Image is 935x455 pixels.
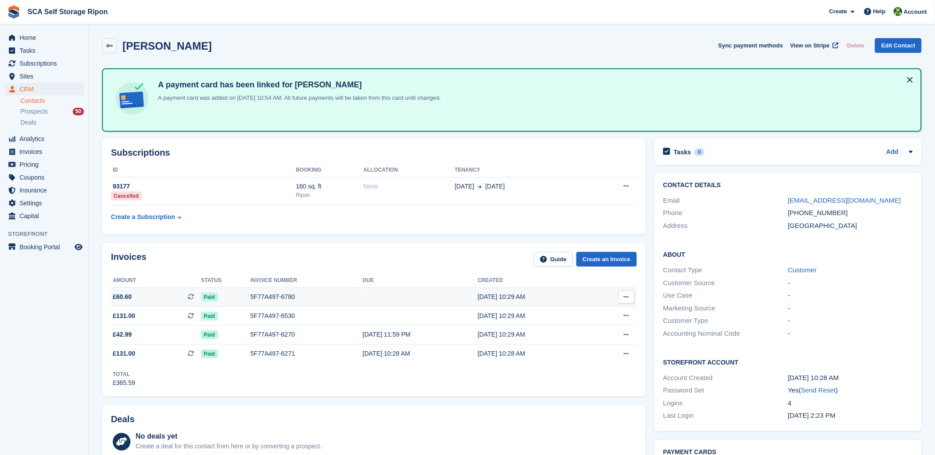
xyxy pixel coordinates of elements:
[201,330,217,339] span: Paid
[576,252,637,267] a: Create an Invoice
[250,349,363,358] div: 5F77A497-6271
[111,148,637,158] h2: Subscriptions
[201,274,250,288] th: Status
[20,241,73,253] span: Booking Portal
[363,182,455,191] div: None
[799,386,838,394] span: ( )
[674,148,691,156] h2: Tasks
[20,184,73,196] span: Insurance
[4,171,84,184] a: menu
[20,83,73,95] span: CRM
[20,210,73,222] span: Capital
[478,311,592,321] div: [DATE] 10:29 AM
[788,278,913,288] div: -
[873,7,886,16] span: Help
[663,208,788,218] div: Phone
[113,378,135,388] div: £365.59
[4,31,84,44] a: menu
[663,411,788,421] div: Last Login
[788,412,836,419] time: 2025-08-16 13:23:31 UTC
[663,303,788,314] div: Marketing Source
[20,70,73,82] span: Sites
[663,182,913,189] h2: Contact Details
[20,118,84,127] a: Deals
[73,242,84,252] a: Preview store
[20,44,73,57] span: Tasks
[801,386,836,394] a: Send Reset
[201,293,217,302] span: Paid
[663,196,788,206] div: Email
[111,192,142,200] div: Cancelled
[718,38,783,53] button: Sync payment methods
[788,266,817,274] a: Customer
[478,274,592,288] th: Created
[4,70,84,82] a: menu
[904,8,927,16] span: Account
[20,31,73,44] span: Home
[20,171,73,184] span: Coupons
[663,221,788,231] div: Address
[844,38,868,53] button: Delete
[111,209,181,225] a: Create a Subscription
[663,373,788,383] div: Account Created
[788,316,913,326] div: -
[478,349,592,358] div: [DATE] 10:28 AM
[250,330,363,339] div: 5F77A497-6270
[201,349,217,358] span: Paid
[111,414,134,424] h2: Deals
[250,292,363,302] div: 5F77A497-6780
[788,329,913,339] div: -
[154,80,441,90] h4: A payment card has been linked for [PERSON_NAME]
[4,83,84,95] a: menu
[4,57,84,70] a: menu
[111,212,175,222] div: Create a Subscription
[663,278,788,288] div: Customer Source
[4,241,84,253] a: menu
[363,330,477,339] div: [DATE] 11:59 PM
[20,107,84,116] a: Prospects 50
[663,385,788,396] div: Password Set
[478,330,592,339] div: [DATE] 10:29 AM
[663,290,788,301] div: Use Case
[113,330,132,339] span: £42.99
[363,349,477,358] div: [DATE] 10:28 AM
[4,197,84,209] a: menu
[455,163,588,177] th: Tenancy
[788,196,901,204] a: [EMAIL_ADDRESS][DOMAIN_NAME]
[788,398,913,408] div: 4
[122,40,212,52] h2: [PERSON_NAME]
[787,38,840,53] a: View on Stripe
[20,158,73,171] span: Pricing
[20,57,73,70] span: Subscriptions
[113,349,135,358] span: £131.00
[114,80,151,117] img: card-linked-ebf98d0992dc2aeb22e95c0e3c79077019eb2392cfd83c6a337811c24bc77127.svg
[73,108,84,115] div: 50
[663,398,788,408] div: Logins
[875,38,922,53] a: Edit Contact
[790,41,830,50] span: View on Stripe
[113,370,135,378] div: Total
[296,182,363,191] div: 160 sq. ft
[788,373,913,383] div: [DATE] 10:28 AM
[250,274,363,288] th: Invoice number
[20,145,73,158] span: Invoices
[136,442,322,451] div: Create a deal for this contact from here or by converting a prospect.
[363,274,477,288] th: Due
[788,208,913,218] div: [PHONE_NUMBER]
[136,431,322,442] div: No deals yet
[7,5,20,19] img: stora-icon-8386f47178a22dfd0bd8f6a31ec36ba5ce8667c1dd55bd0f319d3a0aa187defe.svg
[296,191,363,199] div: Ripon
[8,230,88,239] span: Storefront
[663,357,913,366] h2: Storefront Account
[296,163,363,177] th: Booking
[154,94,441,102] p: A payment card was added on [DATE] 10:54 AM. All future payments will be taken from this card unt...
[788,303,913,314] div: -
[20,197,73,209] span: Settings
[113,311,135,321] span: £131.00
[20,97,84,105] a: Contacts
[4,184,84,196] a: menu
[4,133,84,145] a: menu
[250,311,363,321] div: 5F77A497-6530
[4,158,84,171] a: menu
[4,210,84,222] a: menu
